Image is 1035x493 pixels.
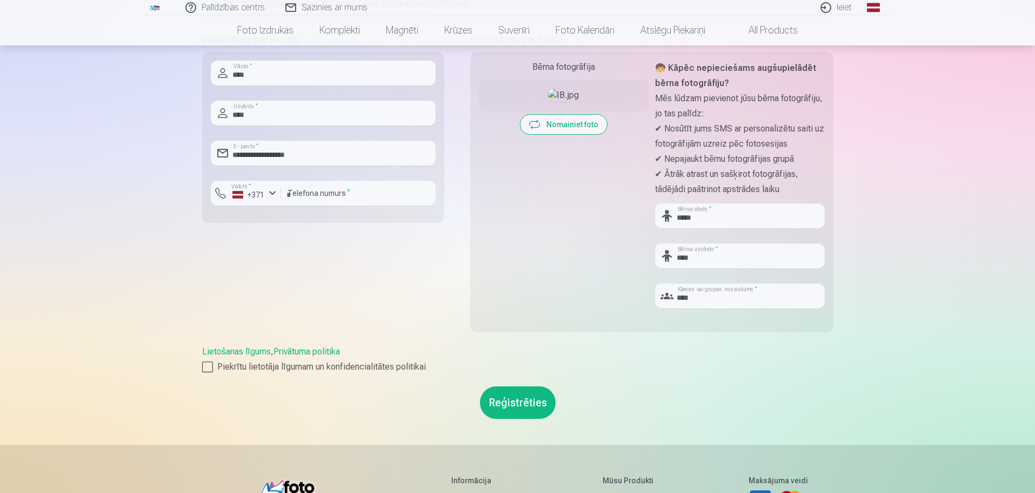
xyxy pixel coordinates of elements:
img: IB.jpg [548,89,579,102]
label: Piekrītu lietotāja līgumam un konfidencialitātes politikai [202,360,833,373]
a: Krūzes [431,15,485,45]
a: Lietošanas līgums [202,346,271,357]
h5: Informācija [451,475,514,486]
img: /fa1 [149,4,161,11]
p: ✔ Ātrāk atrast un sašķirot fotogrāfijas, tādējādi paātrinot apstrādes laiku [655,167,825,197]
p: ✔ Nepajaukt bērnu fotogrāfijas grupā [655,152,825,167]
a: Atslēgu piekariņi [627,15,718,45]
a: Foto izdrukas [224,15,306,45]
button: Nomainiet foto [520,115,607,134]
button: Valsts*+371 [211,181,281,206]
strong: 🧒 Kāpēc nepieciešams augšupielādēt bērna fotogrāfiju? [655,63,816,88]
div: Bērna fotogrāfija [479,61,649,74]
a: Privātuma politika [273,346,340,357]
a: All products [718,15,811,45]
div: +371 [232,189,265,200]
h5: Maksājuma veidi [749,475,808,486]
a: Foto kalendāri [543,15,627,45]
p: Mēs lūdzam pievienot jūsu bērna fotogrāfiju, jo tas palīdz: [655,91,825,121]
p: ✔ Nosūtīt jums SMS ar personalizētu saiti uz fotogrāfijām uzreiz pēc fotosesijas [655,121,825,152]
a: Komplekti [306,15,373,45]
div: , [202,345,833,373]
a: Magnēti [373,15,431,45]
h5: Mūsu produkti [603,475,659,486]
a: Suvenīri [485,15,543,45]
label: Valsts [228,182,255,190]
button: Reģistrēties [480,386,556,419]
